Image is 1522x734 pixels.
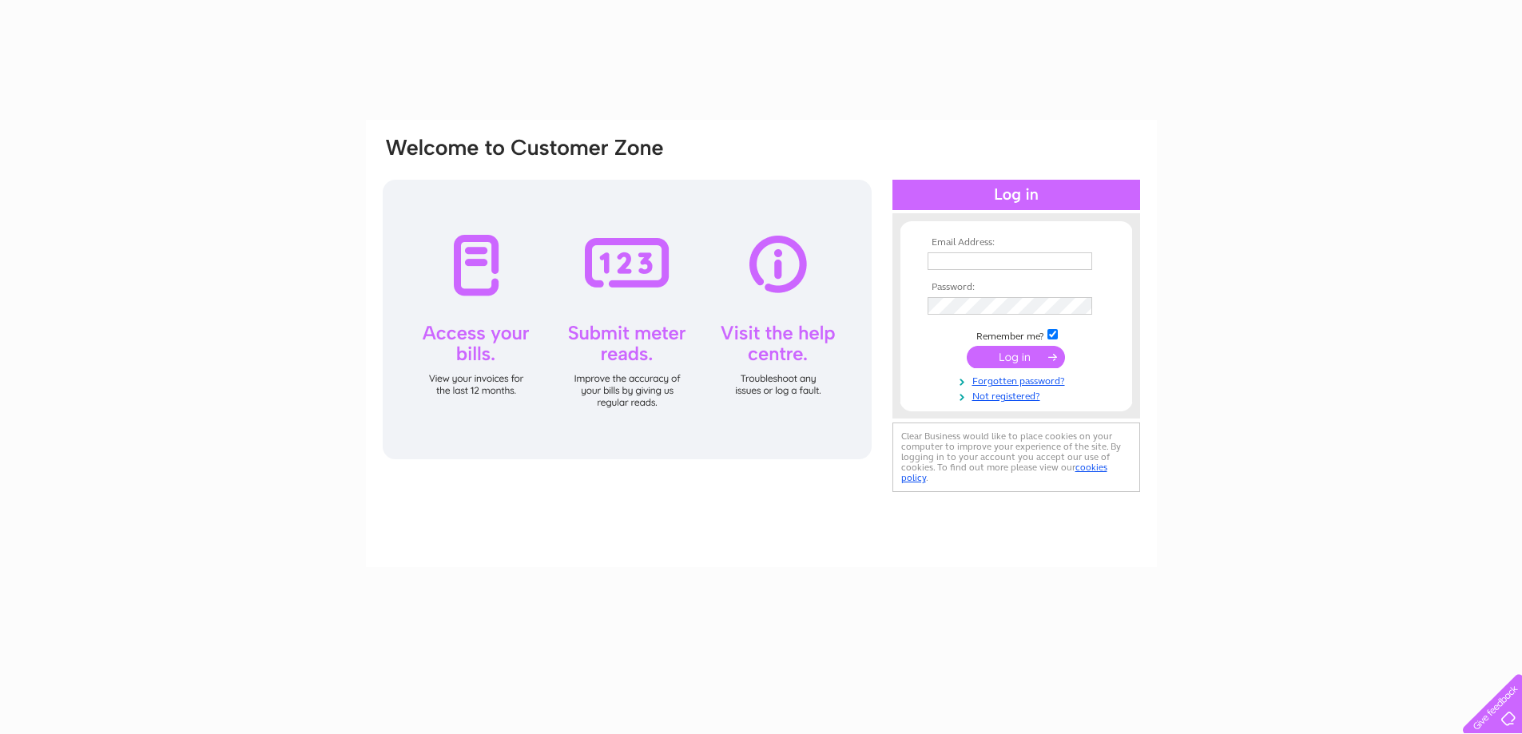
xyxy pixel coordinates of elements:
[892,423,1140,492] div: Clear Business would like to place cookies on your computer to improve your experience of the sit...
[967,346,1065,368] input: Submit
[924,237,1109,248] th: Email Address:
[924,327,1109,343] td: Remember me?
[924,282,1109,293] th: Password:
[901,462,1107,483] a: cookies policy
[928,372,1109,387] a: Forgotten password?
[928,387,1109,403] a: Not registered?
